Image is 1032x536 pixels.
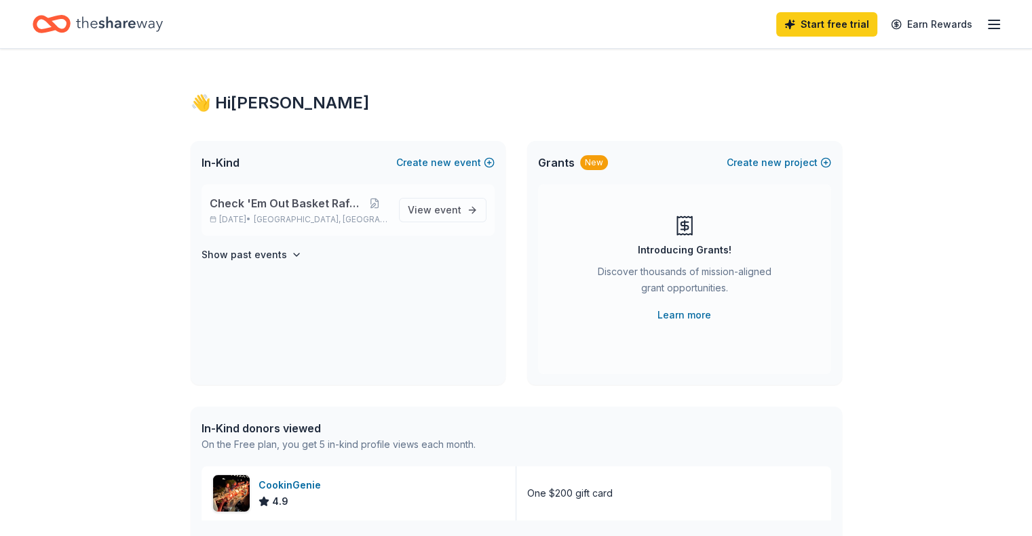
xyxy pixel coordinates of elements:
button: Show past events [202,247,302,263]
div: 👋 Hi [PERSON_NAME] [191,92,842,114]
a: View event [399,198,486,222]
div: In-Kind donors viewed [202,420,476,436]
div: Discover thousands of mission-aligned grant opportunities. [592,264,777,302]
span: 4.9 [272,493,288,510]
span: [GEOGRAPHIC_DATA], [GEOGRAPHIC_DATA] [254,214,387,225]
div: On the Free plan, you get 5 in-kind profile views each month. [202,436,476,453]
div: One $200 gift card [527,485,613,501]
span: View [408,202,461,218]
span: new [761,154,782,171]
a: Earn Rewards [883,12,980,37]
div: New [580,155,608,170]
button: Createnewproject [727,154,831,171]
div: CookinGenie [259,477,326,493]
h4: Show past events [202,247,287,263]
span: In-Kind [202,154,240,171]
a: Home [33,8,163,40]
button: Createnewevent [396,154,495,171]
span: Check 'Em Out Basket Raffle [210,195,362,211]
div: Introducing Grants! [638,242,731,258]
span: event [434,204,461,215]
a: Learn more [657,307,711,323]
span: Grants [538,154,575,171]
a: Start free trial [776,12,877,37]
span: new [431,154,451,171]
p: [DATE] • [210,214,388,225]
img: Image for CookinGenie [213,475,250,512]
